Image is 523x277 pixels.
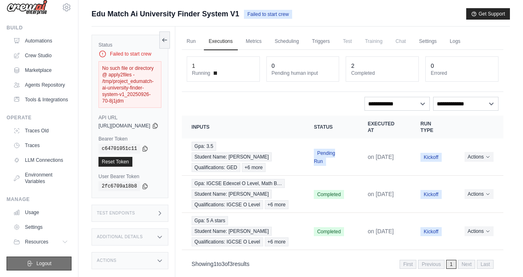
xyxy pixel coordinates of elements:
[360,33,387,49] span: Training is not available until the deployment is complete
[98,181,140,191] code: 2fc6709a18b8
[482,238,523,277] iframe: Chat Widget
[391,33,411,49] span: Chat is not available until the deployment is complete
[192,163,240,172] span: Qualifications: GED
[192,260,250,268] p: Showing to of results
[10,221,72,234] a: Settings
[458,260,476,269] span: Next
[182,253,503,274] nav: Pagination
[10,49,72,62] a: Crew Studio
[192,70,210,76] span: Running
[244,10,292,19] span: Failed to start crew
[192,179,294,209] a: View execution details for Gpa
[10,154,72,167] a: LLM Connections
[272,62,275,70] div: 0
[97,235,143,239] h3: Additional Details
[7,114,72,121] div: Operate
[98,123,150,129] span: [URL][DOMAIN_NAME]
[192,62,195,70] div: 1
[229,261,232,267] span: 3
[192,237,263,246] span: Qualifications: IGCSE O Level
[7,196,72,203] div: Manage
[420,153,442,162] span: Kickoff
[92,8,239,20] span: Edu Match Ai University Finder System V1
[420,190,442,199] span: Kickoff
[368,191,394,197] time: August 28, 2025 at 23:28 IT
[98,61,161,108] div: No such file or directory @ apply2files - /tmp/project_edumatch-ai-university-finder-system-v1_20...
[241,33,267,50] a: Metrics
[411,116,455,138] th: Run Type
[351,70,413,76] dt: Completed
[192,216,294,246] a: View execution details for Gpa
[192,142,294,172] a: View execution details for Gpa
[7,257,72,270] button: Logout
[466,8,510,20] button: Get Support
[10,139,72,152] a: Traces
[431,70,493,76] dt: Errored
[214,261,217,267] span: 1
[446,260,456,269] span: 1
[36,260,51,267] span: Logout
[192,179,285,188] span: Gpa: IGCSE Edexcel O Level, Math B…
[270,33,304,50] a: Scheduling
[97,211,135,216] h3: Test Endpoints
[465,226,494,236] button: Actions for execution
[10,78,72,92] a: Agents Repository
[445,33,465,50] a: Logs
[10,64,72,77] a: Marketplace
[98,144,140,154] code: c64701051c11
[192,200,263,209] span: Qualifications: IGCSE O Level
[418,260,445,269] span: Previous
[98,173,161,180] label: User Bearer Token
[314,227,344,236] span: Completed
[204,33,238,50] a: Executions
[25,239,48,245] span: Resources
[400,260,416,269] span: First
[7,25,72,31] div: Build
[192,190,272,199] span: Student Name: [PERSON_NAME]
[304,116,358,138] th: Status
[221,261,225,267] span: 3
[414,33,441,50] a: Settings
[182,116,304,138] th: Inputs
[192,152,272,161] span: Student Name: [PERSON_NAME]
[10,93,72,106] a: Tools & Integrations
[465,189,494,199] button: Actions for execution
[420,227,442,236] span: Kickoff
[10,34,72,47] a: Automations
[265,237,288,246] span: +6 more
[98,114,161,121] label: API URL
[272,70,334,76] dt: Pending human input
[10,168,72,188] a: Environment Variables
[192,227,272,236] span: Student Name: [PERSON_NAME]
[400,260,494,269] nav: Pagination
[98,50,161,58] div: Failed to start crew
[10,206,72,219] a: Usage
[477,260,494,269] span: Last
[307,33,335,50] a: Triggers
[338,33,357,49] span: Test
[192,216,228,225] span: Gpa: 5 A stars
[351,62,354,70] div: 2
[98,42,161,48] label: Status
[465,152,494,162] button: Actions for execution
[314,190,344,199] span: Completed
[182,116,503,274] section: Crew executions table
[242,163,266,172] span: +6 more
[182,33,201,50] a: Run
[97,258,116,263] h3: Actions
[98,157,132,167] a: Reset Token
[192,142,216,151] span: Gpa: 3.5
[10,124,72,137] a: Traces Old
[314,149,335,166] span: Pending Run
[358,116,411,138] th: Executed at
[431,62,434,70] div: 0
[98,136,161,142] label: Bearer Token
[265,200,288,209] span: +6 more
[368,228,394,235] time: August 26, 2025 at 01:07 IT
[10,235,72,248] button: Resources
[368,154,394,160] time: September 3, 2025 at 12:21 IT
